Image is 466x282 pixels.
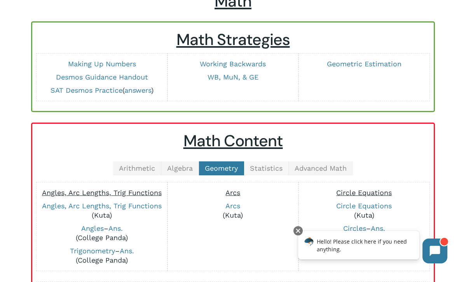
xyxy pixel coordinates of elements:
[167,164,193,172] span: Algebra
[343,224,366,232] a: Circles
[68,60,136,68] a: Making Up Numbers
[56,73,148,81] a: Desmos Guidance Handout
[336,189,392,197] span: Circle Equations
[119,164,155,172] span: Arithmetic
[81,224,104,232] a: Angles
[176,29,290,50] u: Math Strategies
[113,161,161,175] a: Arithmetic
[42,189,162,197] span: Angles, Arc Lengths, Trig Functions
[303,224,425,242] p: – (College Panda)
[200,60,266,68] a: Working Backwards
[295,164,347,172] span: Advanced Math
[371,224,385,232] a: Ans.
[225,189,240,197] span: Arcs
[42,202,162,210] a: Angles, Arc Lengths, Trig Functions
[290,225,455,271] iframe: Chatbot
[70,247,115,255] a: Trigonometry
[327,60,401,68] a: Geometric Estimation
[225,202,240,210] a: Arcs
[51,86,122,94] a: SAT Desmos Practice
[120,247,134,255] a: Ans.
[108,224,123,232] a: Ans.
[40,246,163,265] p: – (College Panda)
[161,161,199,175] a: Algebra
[336,202,392,210] a: Circle Equations
[289,161,353,175] a: Advanced Math
[124,86,151,94] a: answers
[40,224,163,242] p: – (College Panda)
[199,161,244,175] a: Geometry
[183,131,283,151] u: Math Content
[40,201,163,220] p: (Kuta)
[208,73,258,81] a: WB, MuN, & GE
[244,161,289,175] a: Statistics
[250,164,283,172] span: Statistics
[303,201,425,220] p: (Kuta)
[205,164,238,172] span: Geometry
[172,201,294,220] p: (Kuta)
[40,86,163,95] p: ( )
